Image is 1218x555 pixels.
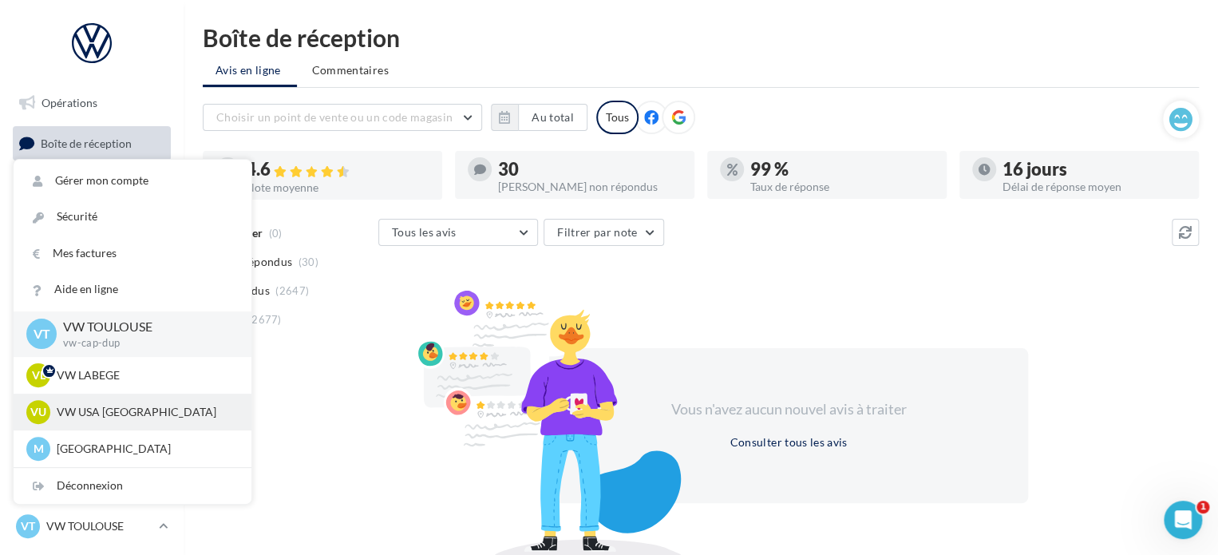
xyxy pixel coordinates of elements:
[10,326,174,359] a: Calendrier
[63,318,226,336] p: VW TOULOUSE
[518,104,587,131] button: Au total
[34,325,50,343] span: VT
[10,86,174,120] a: Opérations
[246,161,429,179] div: 4.6
[392,225,457,239] span: Tous les avis
[750,181,934,192] div: Taux de réponse
[651,399,926,420] div: Vous n'avez aucun nouvel avis à traiter
[491,104,587,131] button: Au total
[1164,501,1202,539] iframe: Intercom live chat
[42,96,97,109] span: Opérations
[14,163,251,199] a: Gérer mon compte
[57,404,232,420] p: VW USA [GEOGRAPHIC_DATA]
[299,256,318,268] span: (30)
[10,126,174,161] a: Boîte de réception
[248,313,282,326] span: (2677)
[218,254,292,270] span: Non répondus
[63,336,226,351] p: vw-cap-dup
[723,433,853,452] button: Consulter tous les avis
[13,511,171,541] a: VT VW TOULOUSE
[10,247,174,280] a: Contacts
[596,101,639,134] div: Tous
[246,182,429,193] div: Note moyenne
[750,161,934,178] div: 99 %
[1196,501,1209,513] span: 1
[57,441,232,457] p: [GEOGRAPHIC_DATA]
[14,272,251,307] a: Aide en ligne
[14,468,251,504] div: Déconnexion
[32,367,45,383] span: VL
[34,441,44,457] span: M
[498,181,682,192] div: [PERSON_NAME] non répondus
[10,286,174,319] a: Médiathèque
[203,104,482,131] button: Choisir un point de vente ou un code magasin
[216,110,453,124] span: Choisir un point de vente ou un code magasin
[378,219,538,246] button: Tous les avis
[203,26,1199,50] div: Boîte de réception
[1002,181,1186,192] div: Délai de réponse moyen
[46,518,152,534] p: VW TOULOUSE
[10,366,174,413] a: PLV et print personnalisable
[30,404,46,420] span: VU
[41,136,132,149] span: Boîte de réception
[57,367,232,383] p: VW LABEGE
[14,199,251,235] a: Sécurité
[544,219,664,246] button: Filtrer par note
[312,62,389,78] span: Commentaires
[21,518,35,534] span: VT
[10,207,174,240] a: Campagnes
[10,418,174,466] a: Campagnes DataOnDemand
[275,284,309,297] span: (2647)
[14,236,251,272] a: Mes factures
[1002,161,1186,178] div: 16 jours
[10,167,174,200] a: Visibilité en ligne
[498,161,682,178] div: 30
